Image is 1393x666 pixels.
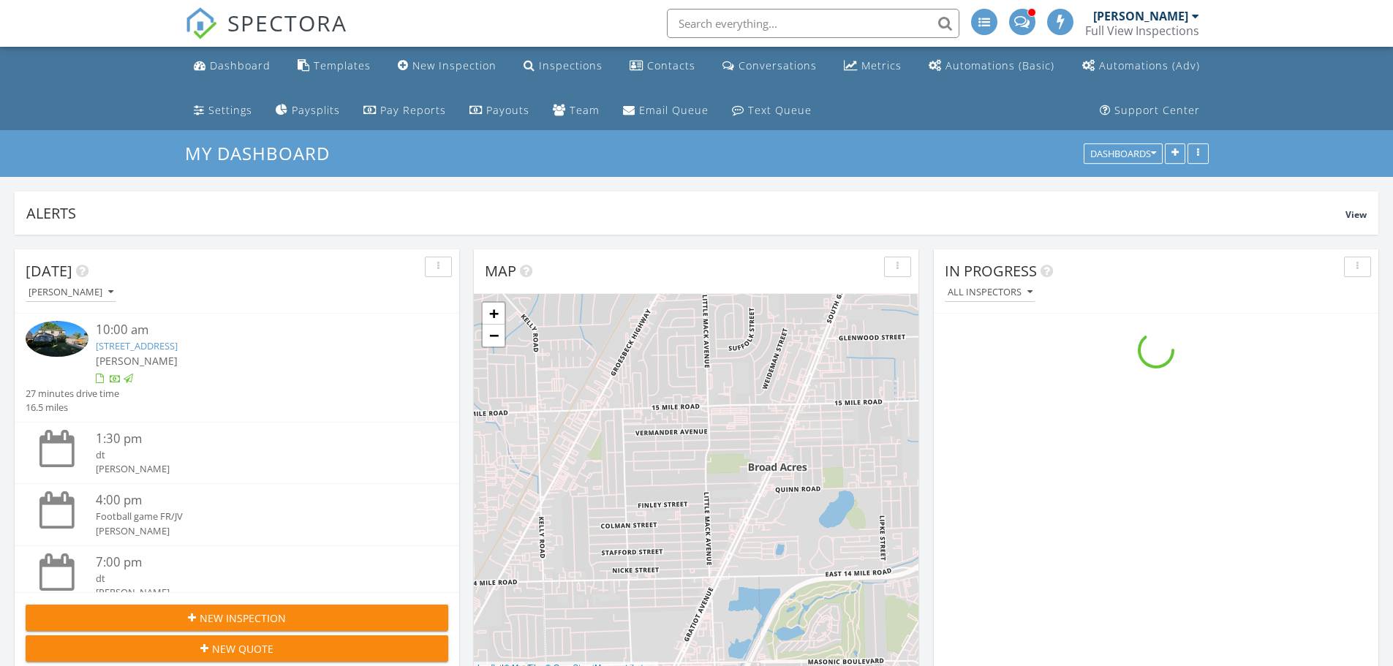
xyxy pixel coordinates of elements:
[96,354,178,368] span: [PERSON_NAME]
[26,387,119,401] div: 27 minutes drive time
[96,491,413,510] div: 4:00 pm
[486,103,529,117] div: Payouts
[26,635,448,662] button: New Quote
[26,401,119,415] div: 16.5 miles
[570,103,600,117] div: Team
[212,641,273,656] span: New Quote
[412,58,497,72] div: New Inspection
[1099,58,1200,72] div: Automations (Adv)
[26,321,448,415] a: 10:00 am [STREET_ADDRESS] [PERSON_NAME] 27 minutes drive time 16.5 miles
[96,462,413,476] div: [PERSON_NAME]
[26,321,88,357] img: 9351903%2Fcover_photos%2FstW2XQ7pU7KO97nPrCFZ%2Fsmall.jpeg
[667,9,959,38] input: Search everything...
[1345,208,1367,221] span: View
[945,58,1054,72] div: Automations (Basic)
[639,103,709,117] div: Email Queue
[1076,53,1206,80] a: Automations (Advanced)
[861,58,902,72] div: Metrics
[96,321,413,339] div: 10:00 am
[923,53,1060,80] a: Automations (Basic)
[483,325,505,347] a: Zoom out
[26,203,1345,223] div: Alerts
[210,58,271,72] div: Dashboard
[945,283,1035,303] button: All Inspectors
[185,141,342,165] a: My Dashboard
[26,283,116,303] button: [PERSON_NAME]
[1093,9,1188,23] div: [PERSON_NAME]
[717,53,823,80] a: Conversations
[185,20,347,50] a: SPECTORA
[539,58,603,72] div: Inspections
[188,97,258,124] a: Settings
[96,430,413,448] div: 1:30 pm
[838,53,907,80] a: Metrics
[1085,23,1199,38] div: Full View Inspections
[392,53,502,80] a: New Inspection
[1094,97,1206,124] a: Support Center
[292,103,340,117] div: Paysplits
[945,261,1037,281] span: In Progress
[1090,149,1156,159] div: Dashboards
[270,97,346,124] a: Paysplits
[96,586,413,599] div: [PERSON_NAME]
[358,97,452,124] a: Pay Reports
[518,53,608,80] a: Inspections
[26,261,72,281] span: [DATE]
[96,339,178,352] a: [STREET_ADDRESS]
[227,7,347,38] span: SPECTORA
[188,53,276,80] a: Dashboard
[314,58,371,72] div: Templates
[483,303,505,325] a: Zoom in
[380,103,446,117] div: Pay Reports
[185,7,217,39] img: The Best Home Inspection Software - Spectora
[948,287,1033,298] div: All Inspectors
[464,97,535,124] a: Payouts
[739,58,817,72] div: Conversations
[547,97,605,124] a: Team
[96,524,413,538] div: [PERSON_NAME]
[726,97,818,124] a: Text Queue
[617,97,714,124] a: Email Queue
[647,58,695,72] div: Contacts
[96,510,413,523] div: Football game FR/JV
[96,448,413,462] div: dt
[208,103,252,117] div: Settings
[748,103,812,117] div: Text Queue
[96,553,413,572] div: 7:00 pm
[1114,103,1200,117] div: Support Center
[1084,144,1163,164] button: Dashboards
[292,53,377,80] a: Templates
[96,572,413,586] div: dt
[29,287,113,298] div: [PERSON_NAME]
[485,261,516,281] span: Map
[26,605,448,631] button: New Inspection
[624,53,701,80] a: Contacts
[200,610,286,626] span: New Inspection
